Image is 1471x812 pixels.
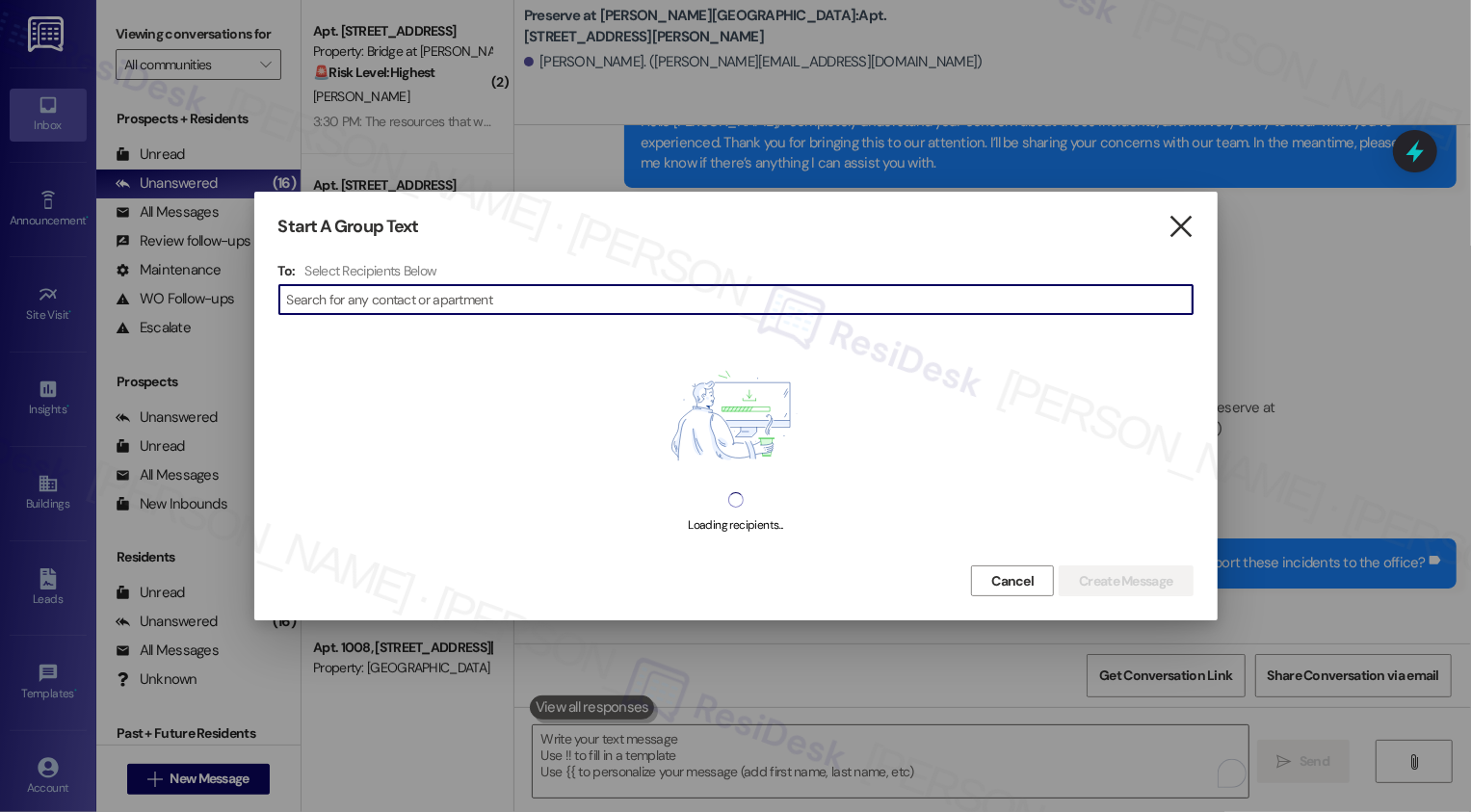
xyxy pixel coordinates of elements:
h3: Start A Group Text [278,216,419,238]
div: Loading recipients... [688,515,782,536]
span: Cancel [991,571,1034,591]
h3: To: [278,262,296,279]
button: Create Message [1059,565,1193,596]
i:  [1168,217,1194,237]
input: Search for any contact or apartment [287,286,1193,313]
h4: Select Recipients Below [304,262,436,279]
button: Cancel [971,565,1054,596]
span: Create Message [1079,571,1172,591]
